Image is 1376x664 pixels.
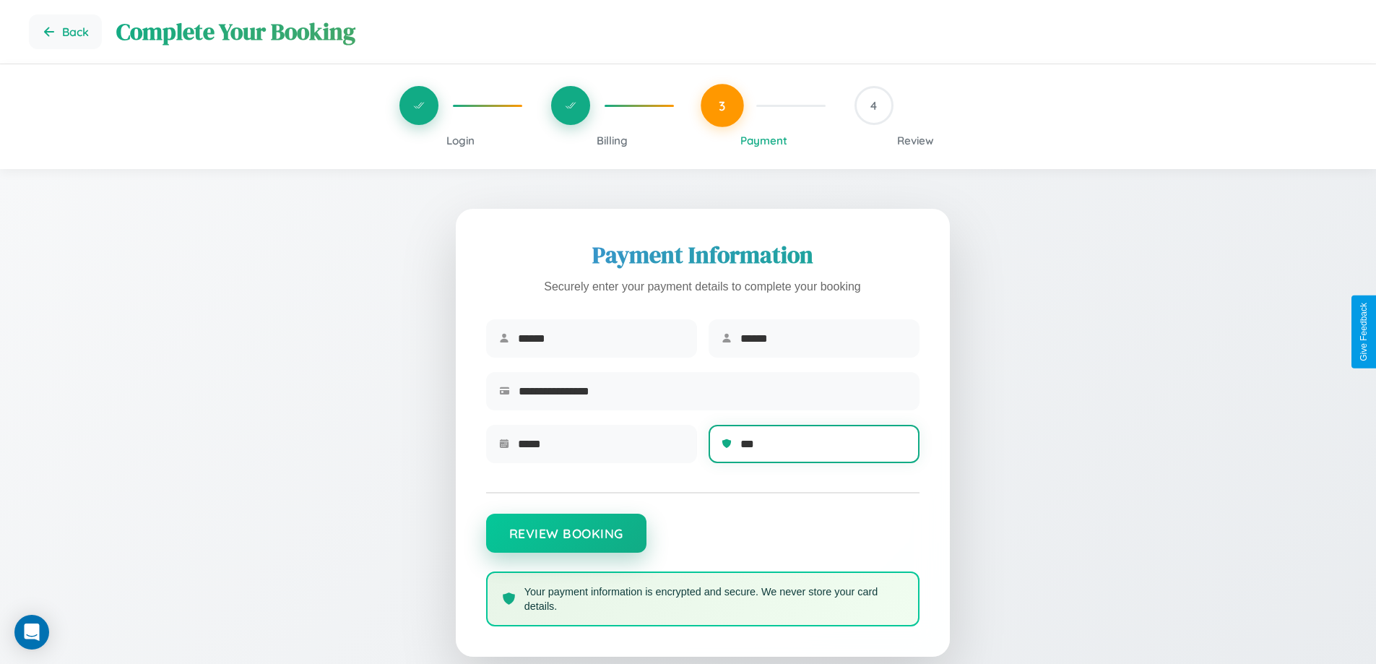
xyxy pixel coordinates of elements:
p: Securely enter your payment details to complete your booking [486,277,920,298]
span: Billing [597,134,628,147]
button: Review Booking [486,514,646,553]
span: 4 [870,98,877,113]
h1: Complete Your Booking [116,16,1347,48]
span: Review [897,134,934,147]
span: 3 [719,98,726,113]
span: Payment [740,134,787,147]
h2: Payment Information [486,239,920,271]
button: Go back [29,14,102,49]
div: Give Feedback [1359,303,1369,361]
span: Login [446,134,475,147]
p: Your payment information is encrypted and secure. We never store your card details. [524,585,904,613]
div: Open Intercom Messenger [14,615,49,650]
